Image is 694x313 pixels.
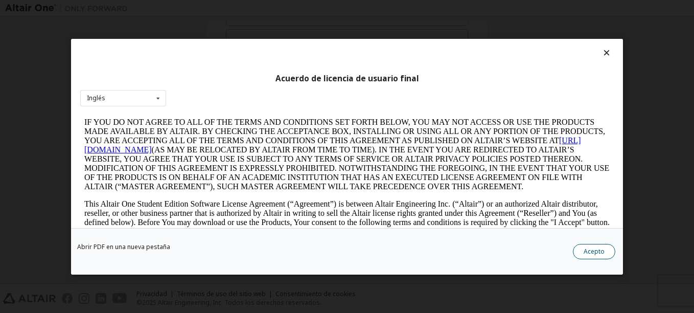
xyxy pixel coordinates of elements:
[87,95,105,101] div: Inglés
[4,132,529,150] p: From time to time, Altair may modify this Agreement. Altair will use reasonable efforts to notify...
[573,243,615,259] button: Acepto
[4,5,529,79] p: IF YOU DO NOT AGREE TO ALL OF THE TERMS AND CONDITIONS SET FORTH BELOW, YOU MAY NOT ACCESS OR USE...
[80,73,614,83] div: Acuerdo de licencia de usuario final
[4,87,529,124] p: This Altair One Student Edition Software License Agreement (“Agreement”) is between Altair Engine...
[77,243,170,250] a: Abrir PDF en una nueva pestaña
[4,24,501,41] a: [URL][DOMAIN_NAME]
